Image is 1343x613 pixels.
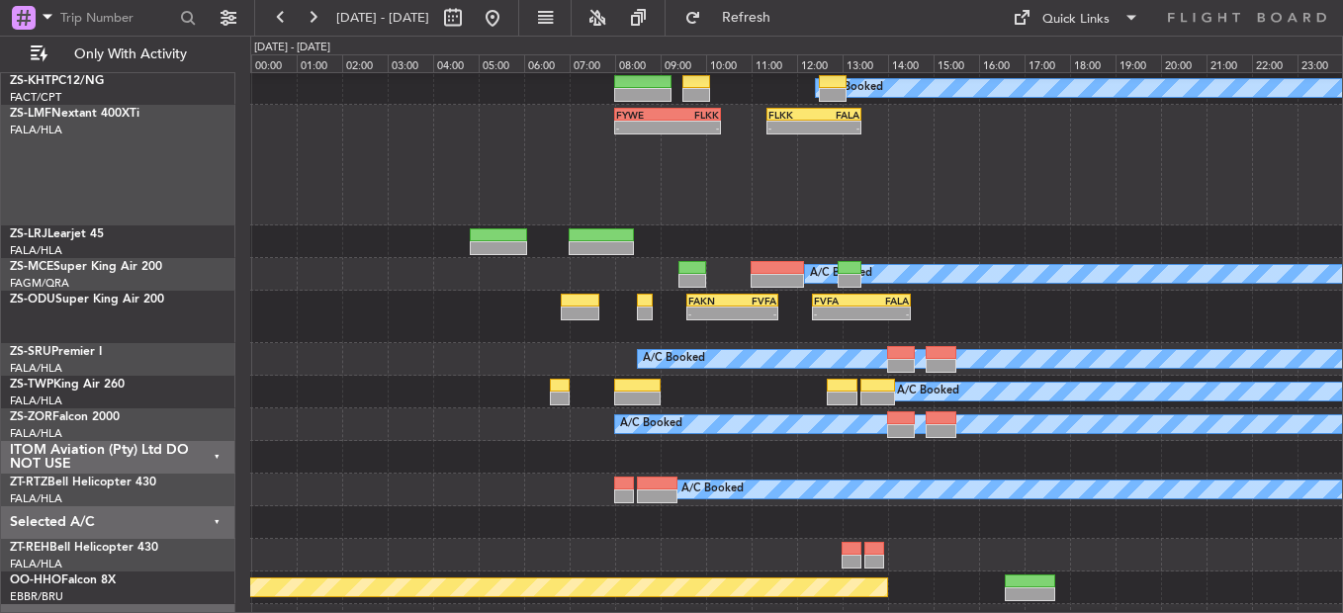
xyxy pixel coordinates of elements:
[479,54,524,72] div: 05:00
[570,54,615,72] div: 07:00
[814,122,859,133] div: -
[10,426,62,441] a: FALA/HLA
[297,54,342,72] div: 01:00
[10,75,51,87] span: ZS-KHT
[10,557,62,571] a: FALA/HLA
[433,54,479,72] div: 04:00
[10,75,104,87] a: ZS-KHTPC12/NG
[10,379,125,391] a: ZS-TWPKing Air 260
[1025,54,1070,72] div: 17:00
[10,228,47,240] span: ZS-LRJ
[10,379,53,391] span: ZS-TWP
[821,73,883,103] div: A/C Booked
[979,54,1025,72] div: 16:00
[51,47,209,61] span: Only With Activity
[643,344,705,374] div: A/C Booked
[1252,54,1298,72] div: 22:00
[688,295,732,306] div: FAKN
[10,346,102,358] a: ZS-SRUPremier I
[661,54,706,72] div: 09:00
[934,54,979,72] div: 15:00
[1003,2,1149,34] button: Quick Links
[843,54,888,72] div: 13:00
[1042,10,1110,30] div: Quick Links
[10,346,51,358] span: ZS-SRU
[10,228,104,240] a: ZS-LRJLearjet 45
[10,542,158,554] a: ZT-REHBell Helicopter 430
[10,261,53,273] span: ZS-MCE
[752,54,797,72] div: 11:00
[10,491,62,506] a: FALA/HLA
[60,3,174,33] input: Trip Number
[10,243,62,258] a: FALA/HLA
[1161,54,1207,72] div: 20:00
[814,307,861,319] div: -
[336,9,429,27] span: [DATE] - [DATE]
[620,409,682,439] div: A/C Booked
[1207,54,1252,72] div: 21:00
[10,90,61,105] a: FACT/CPT
[797,54,843,72] div: 12:00
[668,109,719,121] div: FLKK
[861,295,909,306] div: FALA
[10,589,63,604] a: EBBR/BRU
[897,377,959,406] div: A/C Booked
[768,109,814,121] div: FLKK
[22,39,215,70] button: Only With Activity
[732,307,775,319] div: -
[342,54,388,72] div: 02:00
[768,122,814,133] div: -
[1116,54,1161,72] div: 19:00
[251,54,297,72] div: 00:00
[524,54,570,72] div: 06:00
[10,411,52,423] span: ZS-ZOR
[10,394,62,408] a: FALA/HLA
[681,475,744,504] div: A/C Booked
[10,411,120,423] a: ZS-ZORFalcon 2000
[10,574,116,586] a: OO-HHOFalcon 8X
[814,109,859,121] div: FALA
[10,477,47,488] span: ZT-RTZ
[706,54,752,72] div: 10:00
[888,54,934,72] div: 14:00
[10,574,61,586] span: OO-HHO
[688,307,732,319] div: -
[10,276,69,291] a: FAGM/QRA
[10,123,62,137] a: FALA/HLA
[10,294,55,306] span: ZS-ODU
[10,294,164,306] a: ZS-ODUSuper King Air 200
[668,122,719,133] div: -
[10,361,62,376] a: FALA/HLA
[675,2,794,34] button: Refresh
[254,40,330,56] div: [DATE] - [DATE]
[615,54,661,72] div: 08:00
[705,11,788,25] span: Refresh
[616,109,668,121] div: FYWE
[10,477,156,488] a: ZT-RTZBell Helicopter 430
[616,122,668,133] div: -
[814,295,861,306] div: FVFA
[732,295,775,306] div: FVFA
[10,261,162,273] a: ZS-MCESuper King Air 200
[10,108,51,120] span: ZS-LMF
[1298,54,1343,72] div: 23:00
[10,108,139,120] a: ZS-LMFNextant 400XTi
[810,259,872,289] div: A/C Booked
[1070,54,1116,72] div: 18:00
[10,542,49,554] span: ZT-REH
[861,307,909,319] div: -
[388,54,433,72] div: 03:00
